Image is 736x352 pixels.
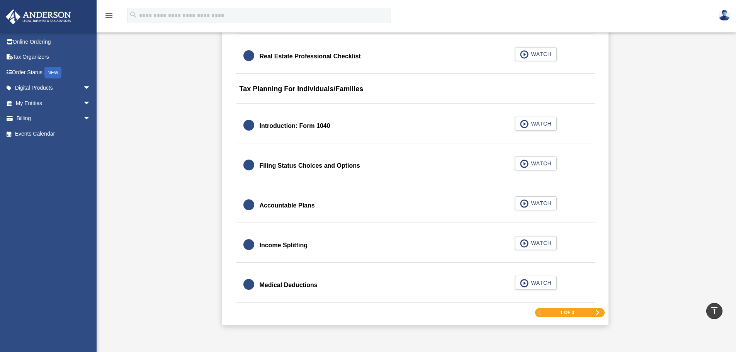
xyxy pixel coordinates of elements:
span: WATCH [529,160,551,167]
a: Next Page [595,310,600,315]
div: Filing Status Choices and Options [260,160,360,171]
a: Income Splitting WATCH [243,236,588,255]
button: WATCH [515,47,557,61]
a: vertical_align_top [706,303,722,319]
div: Accountable Plans [260,200,315,211]
a: Billingarrow_drop_down [5,111,102,126]
div: Tax Planning For Individuals/Families [236,79,595,104]
a: menu [104,14,114,20]
div: Medical Deductions [260,280,318,291]
span: arrow_drop_down [83,95,99,111]
div: NEW [44,67,61,78]
i: menu [104,11,114,20]
i: search [129,10,138,19]
span: WATCH [529,279,551,287]
span: WATCH [529,120,551,128]
a: Events Calendar [5,126,102,141]
div: Income Splitting [260,240,308,251]
span: arrow_drop_down [83,80,99,96]
button: WATCH [515,117,557,131]
div: Real Estate Professional Checklist [260,51,361,62]
i: vertical_align_top [710,306,719,315]
a: Real Estate Professional Checklist WATCH [243,47,588,66]
button: WATCH [515,196,557,210]
a: Tax Organizers [5,49,102,65]
span: 1 of 3 [560,310,575,315]
a: My Entitiesarrow_drop_down [5,95,102,111]
a: Order StatusNEW [5,65,102,80]
button: WATCH [515,276,557,290]
a: Accountable Plans WATCH [243,196,588,215]
a: Online Ordering [5,34,102,49]
span: arrow_drop_down [83,111,99,127]
a: Introduction: Form 1040 WATCH [243,117,588,135]
span: WATCH [529,50,551,58]
img: Anderson Advisors Platinum Portal [3,9,73,24]
img: User Pic [719,10,730,21]
button: WATCH [515,236,557,250]
a: Medical Deductions WATCH [243,276,588,294]
a: Digital Productsarrow_drop_down [5,80,102,96]
button: WATCH [515,156,557,170]
div: Introduction: Form 1040 [260,121,330,131]
span: WATCH [529,199,551,207]
span: WATCH [529,239,551,247]
a: Filing Status Choices and Options WATCH [243,156,588,175]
